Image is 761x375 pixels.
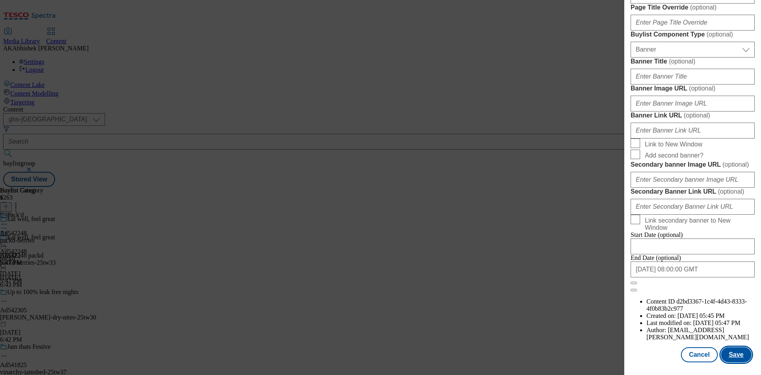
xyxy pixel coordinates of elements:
label: Secondary Banner Link URL [631,188,755,196]
span: [DATE] 05:45 PM [677,312,725,319]
span: Start Date (optional) [631,231,683,238]
input: Enter Secondary Banner Link URL [631,199,755,215]
span: ( optional ) [690,4,717,11]
label: Banner Image URL [631,85,755,92]
input: Enter Banner Title [631,69,755,85]
span: d2bd3367-1c4f-4d43-8333-4f0b83b2c977 [646,298,747,312]
label: Banner Title [631,58,755,65]
button: Save [721,347,751,362]
li: Content ID [646,298,755,312]
label: Buylist Component Type [631,31,755,38]
span: ( optional ) [689,85,715,92]
label: Page Title Override [631,4,755,12]
li: Created on: [646,312,755,319]
input: Enter Secondary banner Image URL [631,172,755,188]
span: [DATE] 05:47 PM [693,319,740,326]
li: Author: [646,327,755,341]
li: Last modified on: [646,319,755,327]
span: End Date (optional) [631,254,681,261]
span: ( optional ) [723,161,749,168]
input: Enter Date [631,262,755,277]
button: Close [631,282,637,284]
input: Enter Banner Image URL [631,96,755,112]
input: Enter Banner Link URL [631,123,755,138]
label: Banner Link URL [631,112,755,119]
button: Cancel [681,347,717,362]
input: Enter Page Title Override [631,15,755,31]
span: ( optional ) [707,31,733,38]
span: Add second banner? [645,152,704,159]
span: ( optional ) [718,188,744,195]
label: Secondary banner Image URL [631,161,755,169]
input: Enter Date [631,238,755,254]
span: Link to New Window [645,141,702,148]
span: ( optional ) [684,112,710,119]
span: [EMAIL_ADDRESS][PERSON_NAME][DOMAIN_NAME] [646,327,749,340]
span: Link secondary banner to New Window [645,217,751,231]
span: ( optional ) [669,58,696,65]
